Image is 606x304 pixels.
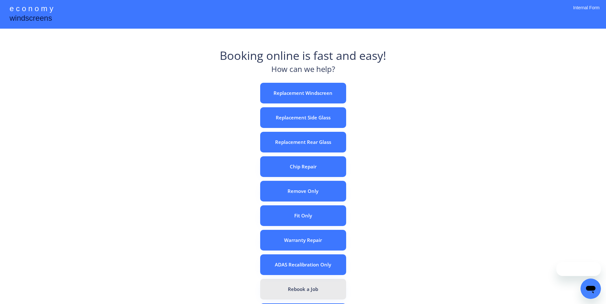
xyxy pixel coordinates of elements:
div: e c o n o m y [10,3,53,15]
div: Booking online is fast and easy! [220,48,386,64]
div: windscreens [10,13,52,25]
iframe: Message from company [556,262,601,276]
div: Internal Form [573,5,600,19]
button: Fit Only [260,205,346,226]
iframe: Button to launch messaging window [581,279,601,299]
button: Replacement Side Glass [260,107,346,128]
button: Chip Repair [260,156,346,177]
button: Replacement Rear Glass [260,132,346,152]
button: ADAS Recalibration Only [260,254,346,275]
button: Replacement Windscreen [260,83,346,103]
div: How can we help? [271,64,335,78]
button: Warranty Repair [260,230,346,251]
button: Remove Only [260,181,346,201]
button: Rebook a Job [260,279,346,300]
